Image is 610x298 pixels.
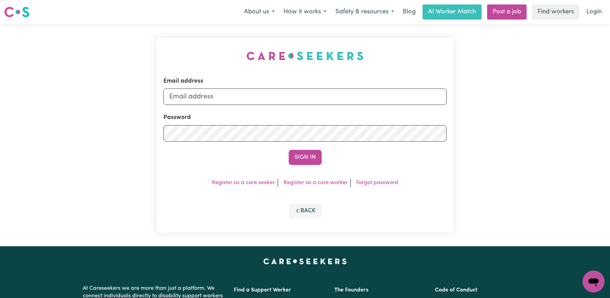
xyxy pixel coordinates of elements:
iframe: Button to launch messaging window [583,271,605,293]
button: About us [240,5,279,19]
a: Careseekers logo [4,4,30,20]
label: Password [163,113,191,122]
input: Email address [163,88,447,105]
a: Code of Conduct [435,287,477,293]
a: Find workers [532,4,579,20]
a: Post a job [487,4,527,20]
a: Register as a care worker [284,180,348,186]
a: The Founders [334,287,368,293]
a: Login [582,4,606,20]
button: How it works [279,5,331,19]
button: Sign In [289,150,322,165]
button: Back [289,203,322,218]
a: Find a Support Worker [234,287,291,293]
a: Forgot password [356,180,398,186]
label: Email address [163,77,203,86]
a: Blog [399,4,420,20]
button: Safety & resources [331,5,399,19]
img: Careseekers logo [4,6,30,18]
a: Careseekers home page [263,259,347,264]
a: AI Worker Match [423,4,482,20]
a: Register as a care seeker [212,180,275,186]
